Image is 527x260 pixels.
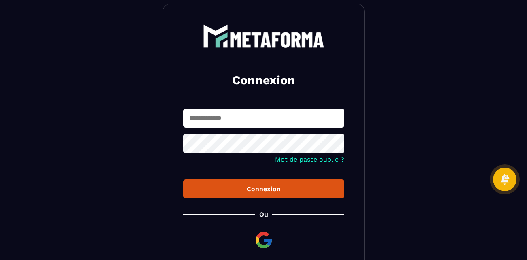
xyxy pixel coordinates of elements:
img: logo [203,24,324,48]
a: Mot de passe oublié ? [275,156,344,163]
img: google [254,230,273,250]
a: logo [183,24,344,48]
div: Connexion [190,185,338,193]
button: Connexion [183,179,344,198]
h2: Connexion [193,72,334,88]
p: Ou [259,211,268,218]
